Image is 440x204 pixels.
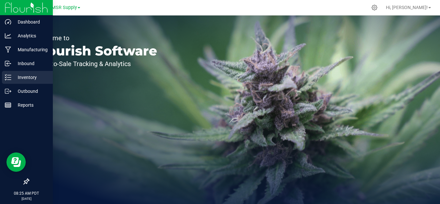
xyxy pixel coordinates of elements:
[5,19,11,25] inline-svg: Dashboard
[11,101,50,109] p: Reports
[5,88,11,94] inline-svg: Outbound
[5,60,11,67] inline-svg: Inbound
[5,102,11,108] inline-svg: Reports
[11,46,50,53] p: Manufacturing
[386,5,428,10] span: Hi, [PERSON_NAME]!
[6,152,26,172] iframe: Resource center
[11,60,50,67] p: Inbound
[35,61,157,67] p: Seed-to-Sale Tracking & Analytics
[5,74,11,81] inline-svg: Inventory
[11,32,50,40] p: Analytics
[11,87,50,95] p: Outbound
[35,44,157,57] p: Flourish Software
[52,5,77,10] span: MSR Supply
[3,196,50,201] p: [DATE]
[35,35,157,41] p: Welcome to
[370,5,378,11] div: Manage settings
[3,190,50,196] p: 08:25 AM PDT
[5,46,11,53] inline-svg: Manufacturing
[5,33,11,39] inline-svg: Analytics
[11,73,50,81] p: Inventory
[11,18,50,26] p: Dashboard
